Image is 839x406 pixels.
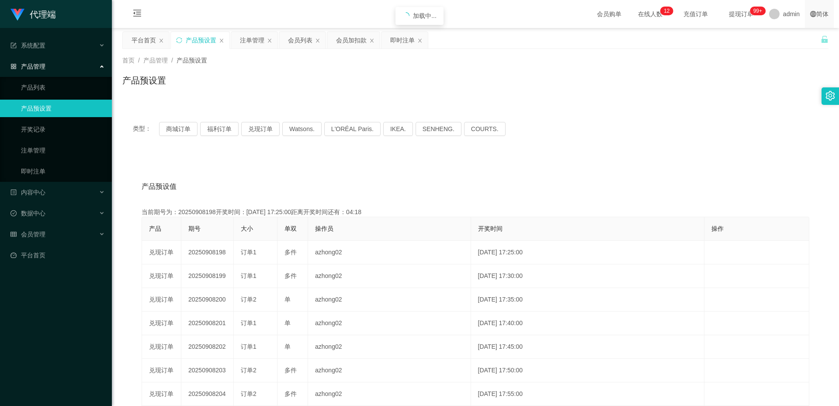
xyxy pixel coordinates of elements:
[10,189,45,196] span: 内容中心
[821,35,829,43] i: 图标: unlock
[471,241,704,264] td: [DATE] 17:25:00
[142,288,181,312] td: 兑现订单
[142,335,181,359] td: 兑现订单
[142,264,181,288] td: 兑现订单
[133,122,159,136] span: 类型：
[181,312,234,335] td: 20250908201
[634,11,667,17] span: 在线人数
[336,32,367,49] div: 会员加扣款
[308,382,471,406] td: azhong02
[471,382,704,406] td: [DATE] 17:55:00
[142,359,181,382] td: 兑现订单
[711,225,724,232] span: 操作
[181,288,234,312] td: 20250908200
[142,382,181,406] td: 兑现订单
[810,11,816,17] i: 图标: global
[324,122,381,136] button: L'ORÉAL Paris.
[284,272,297,279] span: 多件
[159,38,164,43] i: 图标: close
[241,367,257,374] span: 订单2
[177,57,207,64] span: 产品预设置
[284,249,297,256] span: 多件
[171,57,173,64] span: /
[241,225,253,232] span: 大小
[181,359,234,382] td: 20250908203
[284,343,291,350] span: 单
[240,32,264,49] div: 注单管理
[138,57,140,64] span: /
[181,241,234,264] td: 20250908198
[241,390,257,397] span: 订单2
[478,225,503,232] span: 开奖时间
[308,312,471,335] td: azhong02
[725,11,758,17] span: 提现订单
[315,38,320,43] i: 图标: close
[241,272,257,279] span: 订单1
[471,312,704,335] td: [DATE] 17:40:00
[10,9,24,21] img: logo.9652507e.png
[21,79,105,96] a: 产品列表
[122,74,166,87] h1: 产品预设置
[417,38,423,43] i: 图标: close
[176,37,182,43] i: 图标: sync
[241,122,280,136] button: 兑现订单
[308,359,471,382] td: azhong02
[159,122,198,136] button: 商城订单
[10,42,45,49] span: 系统配置
[660,7,673,15] sup: 12
[122,57,135,64] span: 首页
[471,335,704,359] td: [DATE] 17:45:00
[471,359,704,382] td: [DATE] 17:50:00
[30,0,56,28] h1: 代理端
[181,382,234,406] td: 20250908204
[143,57,168,64] span: 产品管理
[21,142,105,159] a: 注单管理
[284,225,297,232] span: 单双
[10,210,45,217] span: 数据中心
[667,7,670,15] p: 2
[284,367,297,374] span: 多件
[284,390,297,397] span: 多件
[308,288,471,312] td: azhong02
[241,296,257,303] span: 订单2
[241,319,257,326] span: 订单1
[219,38,224,43] i: 图标: close
[10,63,45,70] span: 产品管理
[241,343,257,350] span: 订单1
[315,225,333,232] span: 操作员
[142,312,181,335] td: 兑现订单
[282,122,322,136] button: Watsons.
[181,264,234,288] td: 20250908199
[142,241,181,264] td: 兑现订单
[750,7,766,15] sup: 1112
[664,7,667,15] p: 1
[21,163,105,180] a: 即时注单
[10,42,17,49] i: 图标: form
[10,63,17,69] i: 图标: appstore-o
[284,296,291,303] span: 单
[186,32,216,49] div: 产品预设置
[10,189,17,195] i: 图标: profile
[142,208,809,217] div: 当前期号为：20250908198开奖时间：[DATE] 17:25:00距离开奖时间还有：04:18
[288,32,312,49] div: 会员列表
[10,10,56,17] a: 代理端
[679,11,712,17] span: 充值订单
[308,264,471,288] td: azhong02
[413,12,437,19] span: 加载中...
[825,91,835,101] i: 图标: setting
[188,225,201,232] span: 期号
[142,181,177,192] span: 产品预设值
[149,225,161,232] span: 产品
[284,319,291,326] span: 单
[308,335,471,359] td: azhong02
[369,38,374,43] i: 图标: close
[10,210,17,216] i: 图标: check-circle-o
[402,12,409,19] i: icon: loading
[383,122,413,136] button: IKEA.
[471,288,704,312] td: [DATE] 17:35:00
[21,100,105,117] a: 产品预设置
[10,231,45,238] span: 会员管理
[181,335,234,359] td: 20250908202
[267,38,272,43] i: 图标: close
[241,249,257,256] span: 订单1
